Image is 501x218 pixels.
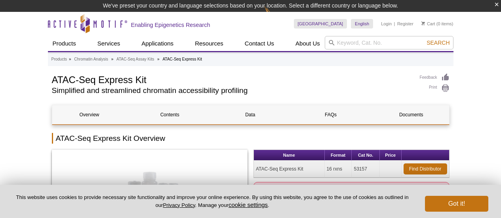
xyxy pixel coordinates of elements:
th: Cat No. [352,150,379,161]
a: Resources [190,36,228,51]
a: Applications [137,36,178,51]
a: Register [397,21,413,27]
a: Data [213,105,288,124]
a: Privacy Policy [163,202,195,208]
button: cookie settings [229,201,268,208]
a: [GEOGRAPHIC_DATA] [294,19,347,28]
button: Search [424,39,452,46]
li: | [394,19,395,28]
th: Price [380,150,402,161]
span: Search [427,40,450,46]
a: Contents [133,105,207,124]
li: » [69,57,71,61]
a: English [351,19,373,28]
a: Print [420,84,450,93]
a: Products [48,36,81,51]
h2: Enabling Epigenetics Research [131,21,210,28]
li: (0 items) [421,19,453,28]
button: Got it! [425,196,488,212]
a: Overview [52,105,127,124]
li: » [111,57,114,61]
a: Chromatin Analysis [74,56,108,63]
a: Contact Us [240,36,279,51]
td: 16 rxns [325,161,352,178]
a: Feedback [420,73,450,82]
th: Name [254,150,325,161]
h2: ATAC-Seq Express Kit Overview [52,133,450,144]
a: Documents [374,105,448,124]
a: Login [381,21,392,27]
img: Change Here [265,6,286,25]
p: This website uses cookies to provide necessary site functionality and improve your online experie... [13,194,412,209]
a: Services [93,36,125,51]
li: ATAC-Seq Express Kit [162,57,202,61]
a: FAQs [293,105,368,124]
img: Your Cart [421,21,425,25]
td: 53157 [352,161,379,178]
h2: Simplified and streamlined chromatin accessibility profiling [52,87,412,94]
li: » [157,57,160,61]
h1: ATAC-Seq Express Kit [52,73,412,85]
a: Find Distributor [404,163,447,174]
a: ATAC-Seq Assay Kits [116,56,154,63]
th: Format [325,150,352,161]
a: Products [51,56,67,63]
a: Cart [421,21,435,27]
a: About Us [291,36,325,51]
input: Keyword, Cat. No. [325,36,453,49]
td: ATAC-Seq Express Kit [254,161,325,178]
